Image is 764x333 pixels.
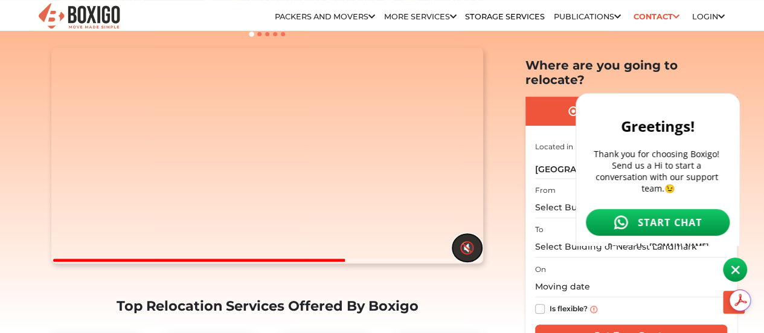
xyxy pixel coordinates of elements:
[535,276,727,297] input: Moving date
[79,153,138,163] a: [DOMAIN_NAME]
[723,291,745,314] button: scroll up
[14,28,159,48] h2: Greetings!
[37,153,77,163] span: Powered by
[67,128,132,141] span: START CHAT
[590,305,597,312] img: info
[43,127,57,141] img: whatsapp-icon.svg
[535,224,544,235] label: To
[535,197,727,218] input: Select Building or Nearest Landmark
[535,236,727,257] input: Select Building or Nearest Landmark
[275,12,375,21] a: Packers and Movers
[14,60,159,106] p: Thank you for choosing Boxigo! Send us a Hi to start a conversation with our support team.😉
[465,12,545,21] a: Storage Services
[47,298,488,314] h2: Top Relocation Services Offered By Boxigo
[535,185,556,196] label: From
[535,164,629,175] span: [GEOGRAPHIC_DATA]
[535,141,573,152] label: Located in
[160,20,169,29] img: close.svg
[37,2,121,31] img: Boxigo
[452,234,482,262] button: 🔇
[525,58,737,87] h2: Where are you going to relocate?
[14,120,159,148] a: START CHAT
[554,12,621,21] a: Publications
[384,12,457,21] a: More services
[51,48,483,264] video: Your browser does not support the video tag.
[535,264,546,275] label: On
[550,302,588,314] label: Is flexible?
